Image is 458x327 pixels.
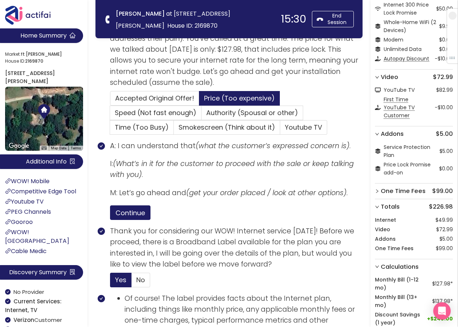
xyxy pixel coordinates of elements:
i: (get your order placed / look at other options) [186,188,347,198]
a: Youtube TV [5,197,44,206]
div: Totals$226.98 [375,199,453,214]
i: (What’s in it for the customer to proceed with the sale or keep talking with you) [110,159,354,180]
strong: Discount Savings (1 year) [375,311,425,327]
p: A: I can understand that . [110,141,363,151]
span: Autopay Discount [384,55,429,62]
span: Price Lock Promise add-on [384,161,431,176]
span: Youtube TV [285,123,322,132]
span: No Provider [13,288,44,296]
h3: $5.00 [381,129,453,139]
span: right [375,132,379,136]
span: Time (Too Busy) [115,123,169,132]
span: $99.00 [436,244,453,252]
span: Whole-Home WiFi (2 Devices) [384,19,436,34]
div: One Time Fees$99.00 [375,184,453,199]
strong: Video [375,225,390,233]
span: Modem [384,36,403,43]
button: End Session [312,11,354,27]
span: $9.99 [439,22,453,30]
span: -$10.00 [435,103,453,111]
button: Continue [110,205,150,220]
a: Competitive Edge Tool [5,187,76,196]
a: Cable Medic [5,247,47,255]
strong: Monthly Bill (1-12 mo) [375,276,430,292]
p: I: . [110,158,363,180]
span: Smokescreen (Think about it) [179,123,275,132]
img: Google [7,141,31,151]
span: check-circle [98,295,105,302]
img: Actifai Logo [5,6,58,25]
span: $127.98 [432,280,450,288]
span: Customer [13,316,62,324]
span: Price (Too expensive) [204,94,275,103]
span: link [5,178,11,184]
h3: $72.99 [381,72,453,82]
span: right [375,264,379,269]
span: link [5,248,11,254]
span: Market: [5,51,81,58]
strong: Addons [381,129,404,139]
button: Map Data [51,146,66,151]
span: $240.00 [427,315,453,323]
span: at [STREET_ADDRESS][PERSON_NAME] [116,9,230,30]
span: Unlimited Data [384,46,422,53]
strong: [STREET_ADDRESS][PERSON_NAME] [5,70,55,85]
strong: One Time Fees [381,186,426,196]
span: $0.00 [439,36,453,44]
span: check-circle [98,142,105,150]
span: $0.00 [439,45,453,53]
span: $0.00 [439,165,453,173]
a: PEG Channels [5,208,51,216]
span: Speed (Not fast enough) [115,108,196,117]
h3: $99.00 [381,186,453,196]
span: House ID: 2169870 [167,21,218,30]
span: link [5,219,11,225]
span: YouTube TV [384,86,415,94]
span: Accepted Original Offer! [115,94,194,103]
a: WOW! [GEOGRAPHIC_DATA] [5,228,69,245]
div: Calculations [375,259,453,275]
div: 15:30 [281,14,306,24]
b: Verizon [13,316,34,324]
span: $49.99 [435,216,453,224]
strong: [PERSON_NAME] [116,9,165,18]
strong: Addons [375,235,396,243]
div: Open Intercom Messenger [433,302,451,320]
span: $82.99 [436,86,453,94]
span: $5.00 [439,235,453,243]
a: Open this area in Google Maps (opens a new window) [7,141,31,151]
div: Addons$5.00 [375,126,453,142]
a: WOW! Mobile [5,177,50,185]
span: link [5,229,11,235]
span: link [5,188,11,194]
span: phone [104,16,112,23]
span: link [5,209,11,214]
strong: One Time Fees [375,244,414,252]
span: -$10.00 [435,55,453,63]
span: First Time YouTube TV Customer [384,96,415,119]
span: check-circle [98,228,105,235]
span: Yes [115,275,126,284]
strong: Totals [381,202,400,212]
p: M: Let’s go ahead and . [110,188,363,198]
div: Video$72.99 [375,70,453,85]
span: $137.98 [432,297,450,305]
h3: $226.98 [381,202,453,212]
span: check-circle [5,289,11,295]
strong: ft [PERSON_NAME] [21,51,62,57]
span: check-circle [5,317,11,323]
strong: 2169870 [25,58,43,64]
a: Gooroo [5,218,33,226]
a: Terms (opens in new tab) [71,146,81,150]
span: link [5,198,11,204]
span: right [375,75,379,79]
span: $72.99 [436,225,453,233]
span: Authority (Spousal or other) [206,108,298,117]
i: (what the customer’s expressed concern is) [196,141,349,151]
strong: Monthly Bill (13+ mo) [375,293,430,309]
span: right [375,205,379,209]
span: check-circle [5,299,11,304]
strong: Calculations [381,262,419,272]
span: Internet 300 Price Lock Promise [384,1,429,16]
strong: Internet [375,216,396,224]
